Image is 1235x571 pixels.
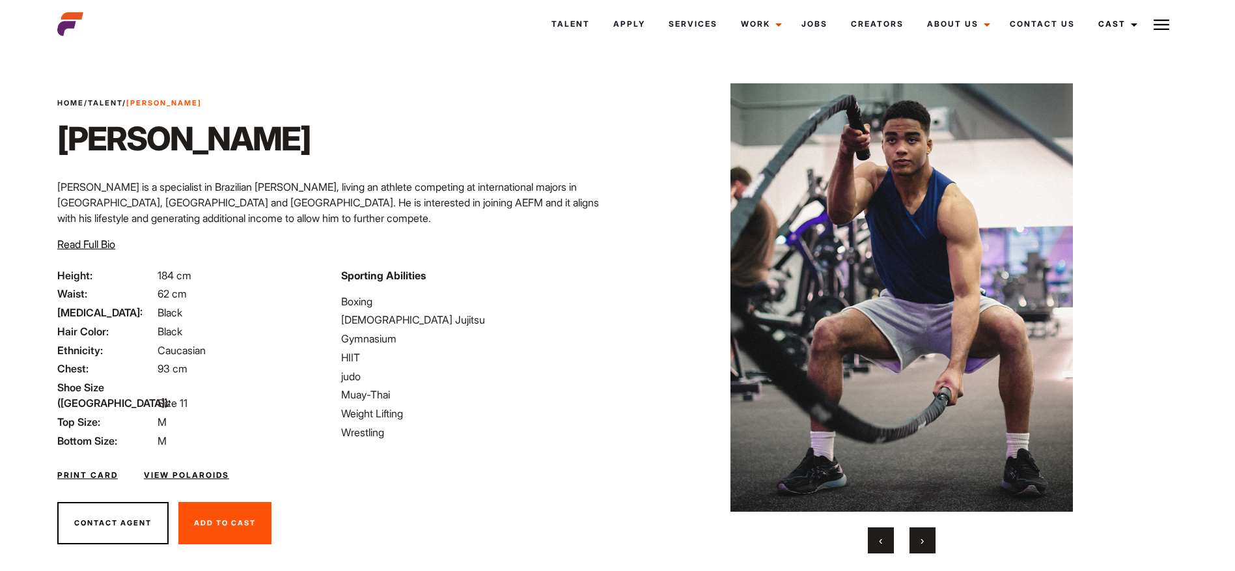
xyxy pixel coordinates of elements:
span: Bottom Size: [57,433,155,449]
span: Ethnicity: [57,342,155,358]
span: / / [57,98,202,109]
a: Apply [602,7,657,42]
span: Top Size: [57,414,155,430]
li: Wrestling [341,425,609,440]
span: Size 11 [158,397,187,410]
a: About Us [915,7,998,42]
li: Weight Lifting [341,406,609,421]
a: View Polaroids [144,469,229,481]
li: Gymnasium [341,331,609,346]
a: Creators [839,7,915,42]
span: Read Full Bio [57,238,115,251]
a: Services [657,7,729,42]
button: Read Full Bio [57,236,115,252]
li: [DEMOGRAPHIC_DATA] Jujitsu [341,312,609,327]
a: Print Card [57,469,118,481]
span: Shoe Size ([GEOGRAPHIC_DATA]): [57,380,155,411]
a: Home [57,98,84,107]
span: Black [158,306,182,319]
a: Jobs [790,7,839,42]
span: Height: [57,268,155,283]
h1: [PERSON_NAME] [57,119,311,158]
a: Cast [1087,7,1145,42]
span: Chest: [57,361,155,376]
strong: Sporting Abilities [341,269,426,282]
button: Add To Cast [178,502,271,545]
li: Boxing [341,294,609,309]
span: 93 cm [158,362,187,375]
span: M [158,415,167,428]
strong: [PERSON_NAME] [126,98,202,107]
span: Caucasian [158,344,206,357]
img: cropped-aefm-brand-fav-22-square.png [57,11,83,37]
a: Talent [88,98,122,107]
span: Black [158,325,182,338]
span: Add To Cast [194,518,256,527]
span: 62 cm [158,287,187,300]
li: Muay-Thai [341,387,609,402]
a: Contact Us [998,7,1087,42]
span: M [158,434,167,447]
img: Burger icon [1154,17,1169,33]
a: Work [729,7,790,42]
span: Next [921,534,924,547]
p: [PERSON_NAME] is a specialist in Brazilian [PERSON_NAME], living an athlete competing at internat... [57,179,610,226]
a: Talent [540,7,602,42]
span: Waist: [57,286,155,301]
li: judo [341,369,609,384]
span: 184 cm [158,269,191,282]
span: Previous [879,534,882,547]
li: HIIT [341,350,609,365]
button: Contact Agent [57,502,169,545]
span: [MEDICAL_DATA]: [57,305,155,320]
span: Hair Color: [57,324,155,339]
